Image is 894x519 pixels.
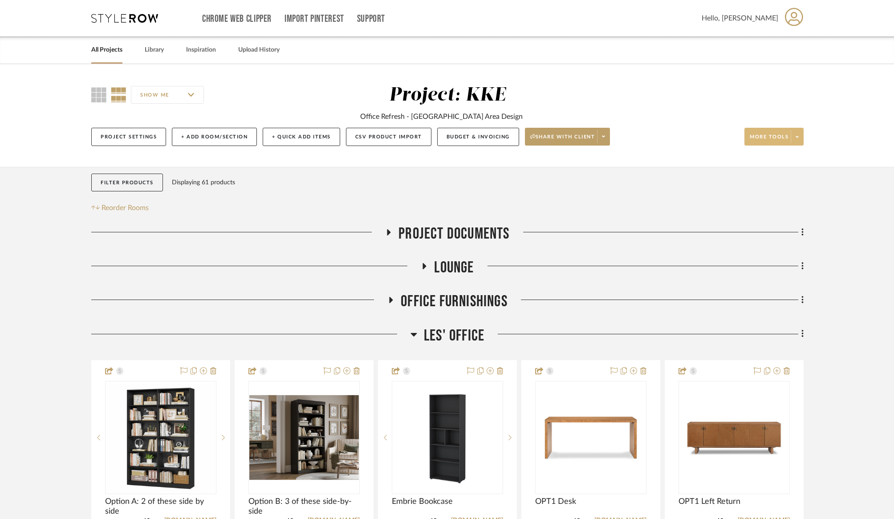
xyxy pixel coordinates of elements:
a: Inspiration [186,44,216,56]
a: Library [145,44,164,56]
span: Share with client [530,134,595,147]
div: Displaying 61 products [172,174,235,191]
span: Option B: 3 of these side-by-side [248,497,360,516]
button: Budget & Invoicing [437,128,519,146]
span: Hello, [PERSON_NAME] [702,13,778,24]
button: + Add Room/Section [172,128,257,146]
img: OPT1 Desk [536,383,646,492]
a: Chrome Web Clipper [202,15,272,23]
img: Option B: 3 of these side-by-side [249,383,359,492]
span: Les' Office [424,326,484,345]
button: Reorder Rooms [91,203,149,213]
button: + Quick Add Items [263,128,340,146]
button: CSV Product Import [346,128,431,146]
span: OPT1 Desk [535,497,576,507]
a: Import Pinterest [284,15,344,23]
div: 0 [106,381,216,494]
div: Project: KKE [389,86,506,105]
div: Office Refresh - [GEOGRAPHIC_DATA] Area Design [360,111,523,122]
span: Lounge [434,258,474,277]
a: All Projects [91,44,122,56]
a: Support [357,15,385,23]
button: Share with client [525,128,610,146]
span: Reorder Rooms [102,203,149,213]
button: Project Settings [91,128,166,146]
img: OPT1 Left Return [679,383,789,492]
span: Option A: 2 of these side by side [105,497,216,516]
div: 0 [679,381,789,494]
span: Office Furnishings [401,292,508,311]
span: More tools [750,134,788,147]
a: Upload History [238,44,280,56]
img: Embrie Bookcase [393,383,502,492]
button: Filter Products [91,174,163,192]
img: Option A: 2 of these side by side [106,383,215,492]
button: More tools [744,128,804,146]
span: PROJECT DOCUMENTS [398,224,509,243]
span: Embrie Bookcase [392,497,453,507]
span: OPT1 Left Return [679,497,740,507]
